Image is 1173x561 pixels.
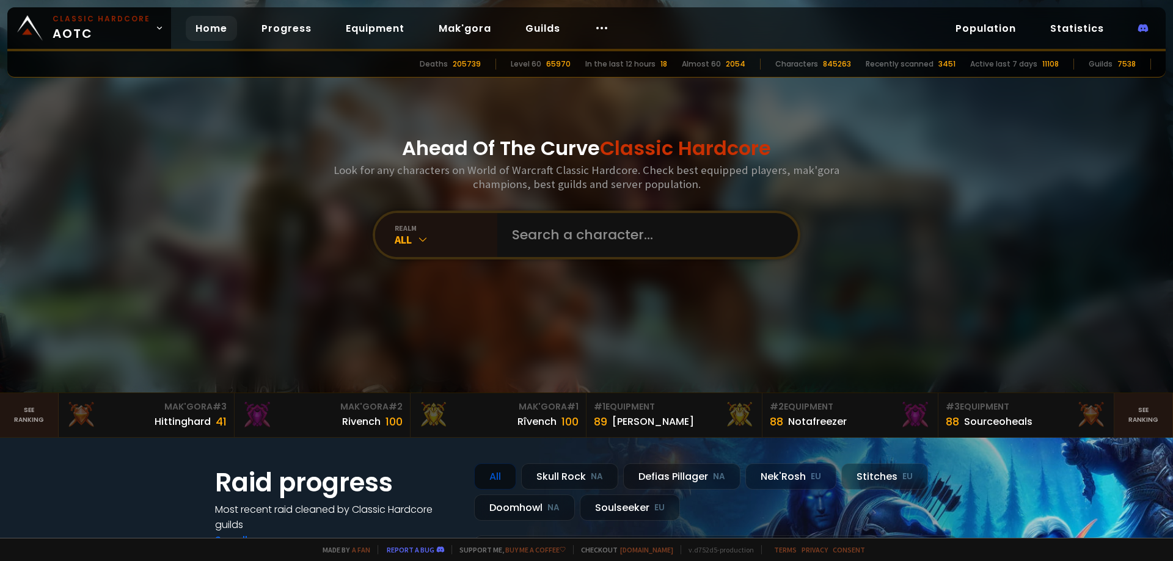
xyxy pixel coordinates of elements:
a: Equipment [336,16,414,41]
div: Sourceoheals [964,414,1032,429]
div: 2054 [726,59,745,70]
h3: Look for any characters on World of Warcraft Classic Hardcore. Check best equipped players, mak'g... [329,163,844,191]
div: Almost 60 [682,59,721,70]
div: Active last 7 days [970,59,1037,70]
a: Privacy [802,545,828,554]
div: 7538 [1117,59,1136,70]
div: Skull Rock [521,463,618,490]
div: Characters [775,59,818,70]
small: NA [713,471,725,483]
div: Mak'Gora [418,400,579,413]
div: [PERSON_NAME] [612,414,694,429]
a: Mak'Gora#2Rivench100 [235,393,411,437]
span: # 1 [594,400,605,413]
span: Checkout [573,545,673,554]
div: 89 [594,413,607,430]
h4: Most recent raid cleaned by Classic Hardcore guilds [215,502,459,532]
h1: Raid progress [215,463,459,502]
small: EU [902,471,913,483]
div: 205739 [453,59,481,70]
span: Made by [315,545,370,554]
div: Doomhowl [474,494,575,521]
a: #1Equipment89[PERSON_NAME] [586,393,762,437]
span: # 1 [567,400,579,413]
div: Nek'Rosh [745,463,836,490]
a: #3Equipment88Sourceoheals [938,393,1114,437]
a: Mak'gora [429,16,501,41]
div: Hittinghard [155,414,211,429]
small: Classic Hardcore [53,13,150,24]
div: 65970 [546,59,571,70]
span: v. d752d5 - production [681,545,754,554]
a: Mak'Gora#1Rîvench100 [411,393,586,437]
a: Report a bug [387,545,434,554]
a: Progress [252,16,321,41]
div: Equipment [594,400,755,413]
div: All [474,463,516,490]
a: See all progress [215,533,294,547]
small: NA [547,502,560,514]
span: # 3 [213,400,227,413]
div: 3451 [938,59,956,70]
div: Equipment [946,400,1106,413]
a: [DOMAIN_NAME] [620,545,673,554]
div: Stitches [841,463,928,490]
a: Terms [774,545,797,554]
input: Search a character... [505,213,783,257]
span: Classic Hardcore [600,134,771,162]
div: 41 [216,413,227,430]
div: Guilds [1089,59,1113,70]
div: All [395,233,497,247]
a: #2Equipment88Notafreezer [762,393,938,437]
div: Notafreezer [788,414,847,429]
a: Classic HardcoreAOTC [7,7,171,49]
span: Support me, [451,545,566,554]
a: Buy me a coffee [505,545,566,554]
div: Deaths [420,59,448,70]
div: Mak'Gora [242,400,403,413]
div: Rivench [342,414,381,429]
span: # 2 [389,400,403,413]
div: Level 60 [511,59,541,70]
div: realm [395,223,497,233]
a: Seeranking [1114,393,1173,437]
a: Consent [833,545,865,554]
span: # 3 [946,400,960,413]
div: In the last 12 hours [585,59,656,70]
a: Guilds [516,16,570,41]
small: EU [811,471,821,483]
div: Defias Pillager [623,463,740,490]
a: Mak'Gora#3Hittinghard41 [59,393,235,437]
div: Mak'Gora [66,400,227,413]
div: 18 [660,59,667,70]
div: 88 [770,413,783,430]
div: 845263 [823,59,851,70]
div: 88 [946,413,959,430]
div: Recently scanned [866,59,934,70]
a: Statistics [1040,16,1114,41]
div: 11108 [1042,59,1059,70]
div: Equipment [770,400,930,413]
div: Soulseeker [580,494,680,521]
div: Rîvench [517,414,557,429]
span: # 2 [770,400,784,413]
a: Home [186,16,237,41]
small: EU [654,502,665,514]
a: a fan [352,545,370,554]
h1: Ahead Of The Curve [402,134,771,163]
span: AOTC [53,13,150,43]
div: 100 [386,413,403,430]
small: NA [591,471,603,483]
div: 100 [561,413,579,430]
a: Population [946,16,1026,41]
